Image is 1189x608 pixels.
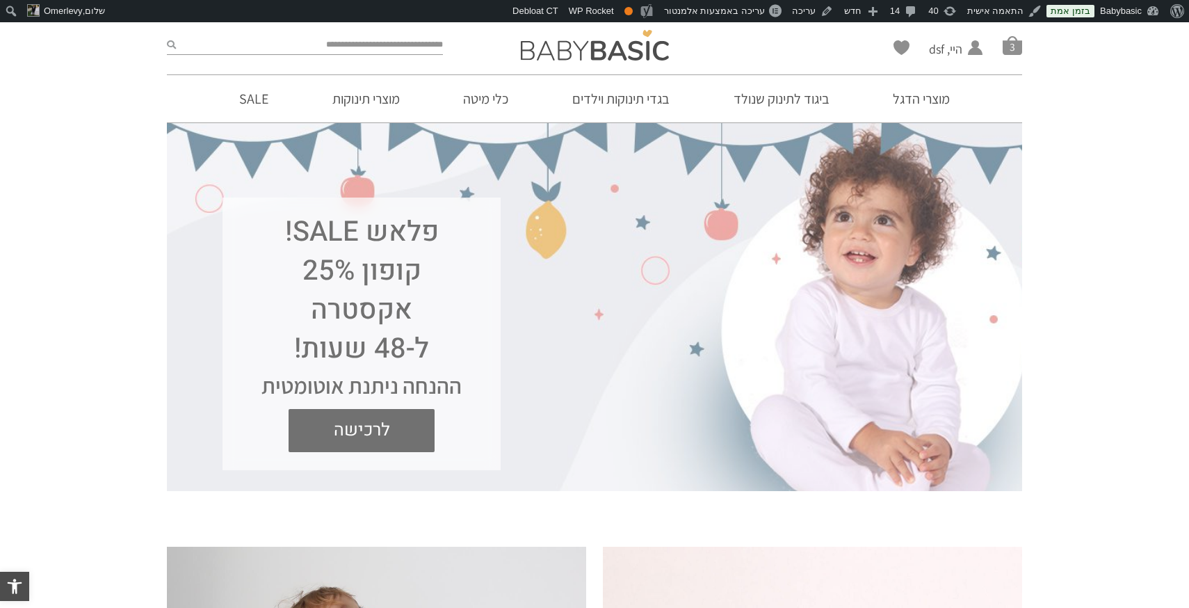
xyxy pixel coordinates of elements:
span: לרכישה [299,409,424,452]
a: לרכישה [289,409,435,452]
span: Omerlevy [44,6,83,16]
a: בגדי תינוקות וילדים [551,75,690,122]
a: בזמן אמת [1046,5,1094,17]
img: Baby Basic בגדי תינוקות וילדים אונליין [521,30,669,61]
span: החשבון שלי [929,58,962,75]
span: סל קניות [1003,35,1022,55]
h1: פלאש SALE! קופון 25% אקסטרה ל-48 שעות! [250,213,473,369]
a: כלי מיטה [442,75,529,122]
span: עריכה באמצעות אלמנטור [664,6,765,16]
a: מוצרי הדגל [872,75,971,122]
a: Wishlist [893,40,909,55]
a: מוצרי תינוקות [312,75,421,122]
a: ביגוד לתינוק שנולד [713,75,850,122]
div: תקין [624,7,633,15]
a: SALE [218,75,289,122]
div: ההנחה ניתנת אוטומטית [250,369,473,402]
span: Wishlist [893,40,909,60]
a: סל קניות3 [1003,35,1022,55]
